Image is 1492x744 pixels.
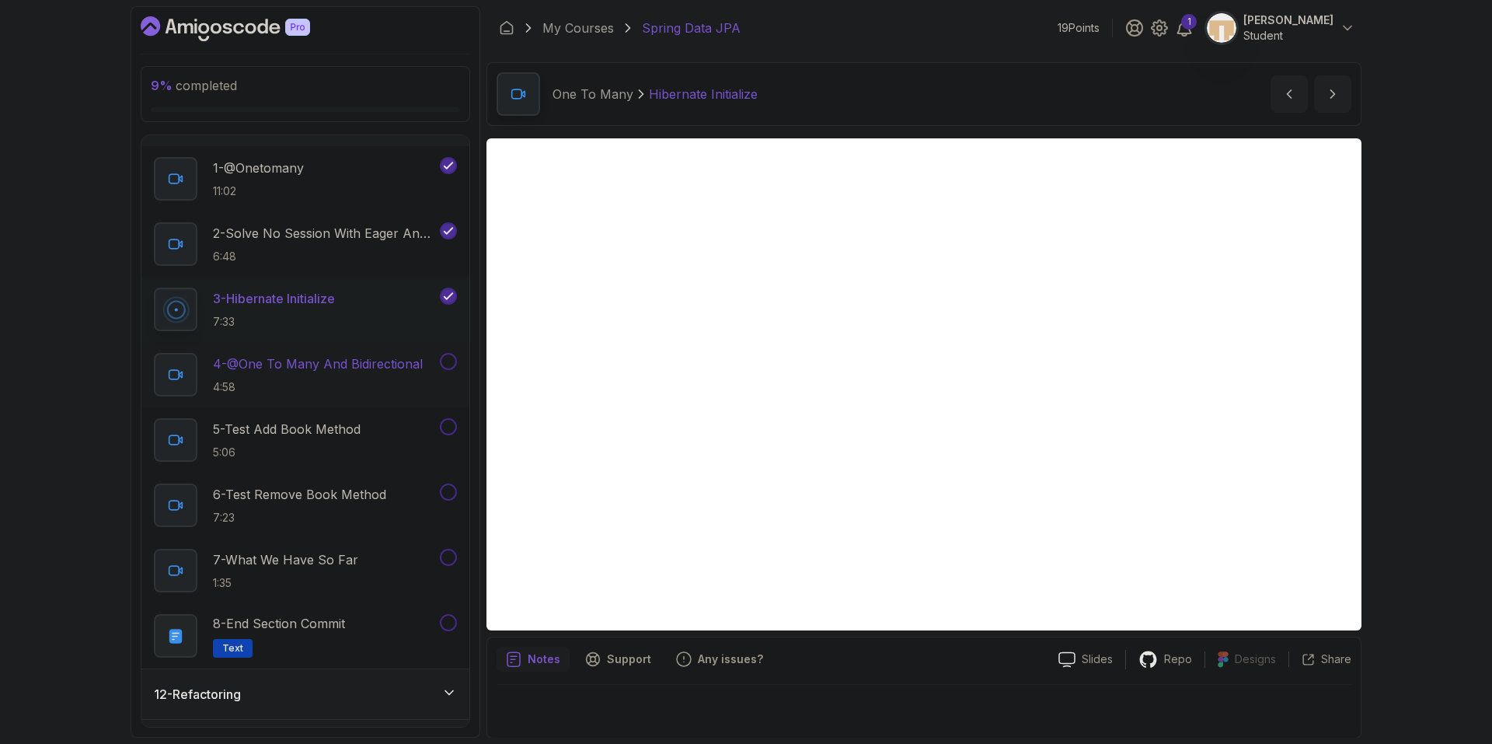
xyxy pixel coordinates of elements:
a: 1 [1175,19,1194,37]
p: Designs [1235,651,1276,667]
p: 19 Points [1058,20,1100,36]
p: 5 - Test Add Book Method [213,420,361,438]
p: Spring Data JPA [642,19,741,37]
p: 5:06 [213,445,361,460]
p: 7:33 [213,314,335,330]
button: 1-@Onetomany11:02 [154,157,457,201]
button: 12-Refactoring [141,669,469,719]
button: 6-Test Remove Book Method7:23 [154,484,457,527]
p: 6 - Test Remove Book Method [213,485,386,504]
p: [PERSON_NAME] [1243,12,1333,28]
a: My Courses [542,19,614,37]
p: 4 - @One To Many And Bidirectional [213,355,423,373]
button: 3-Hibernate Initialize7:33 [154,288,457,331]
span: 9 % [151,78,173,93]
p: Share [1321,651,1351,667]
p: Support [607,651,651,667]
a: Repo [1126,650,1204,669]
button: 7-What We Have So Far1:35 [154,549,457,592]
p: Student [1243,28,1333,44]
p: One To Many [553,85,633,103]
p: 6:48 [213,249,437,264]
button: 2-Solve No Session With Eager And Fetch6:48 [154,222,457,266]
a: Dashboard [141,16,346,41]
p: Notes [528,651,560,667]
span: completed [151,78,237,93]
p: 1:35 [213,575,358,591]
p: 4:58 [213,379,423,395]
p: Hibernate Initialize [649,85,758,103]
p: 7 - What We Have So Far [213,550,358,569]
p: 2 - Solve No Session With Eager And Fetch [213,224,437,243]
span: Text [222,642,243,655]
p: 3 - Hibernate Initialize [213,289,335,308]
button: Feedback button [667,647,772,672]
button: 8-End Section CommitText [154,614,457,658]
p: Slides [1082,651,1113,667]
p: 1 - @Onetomany [213,159,304,177]
button: Support button [576,647,661,672]
button: next content [1314,75,1351,113]
button: previous content [1271,75,1308,113]
a: Dashboard [499,20,514,36]
button: user profile image[PERSON_NAME]Student [1206,12,1355,44]
p: Any issues? [698,651,763,667]
iframe: 3 - Hibernate initialize [486,138,1361,630]
img: user profile image [1207,13,1236,43]
p: Repo [1164,651,1192,667]
button: Share [1288,651,1351,667]
button: 5-Test Add Book Method5:06 [154,418,457,462]
button: 4-@One To Many And Bidirectional4:58 [154,353,457,396]
h3: 12 - Refactoring [154,685,241,704]
p: 7:23 [213,510,386,526]
div: 1 [1181,14,1197,30]
button: notes button [497,647,570,672]
p: 11:02 [213,183,304,199]
p: 8 - End Section Commit [213,614,345,633]
a: Slides [1046,651,1125,668]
